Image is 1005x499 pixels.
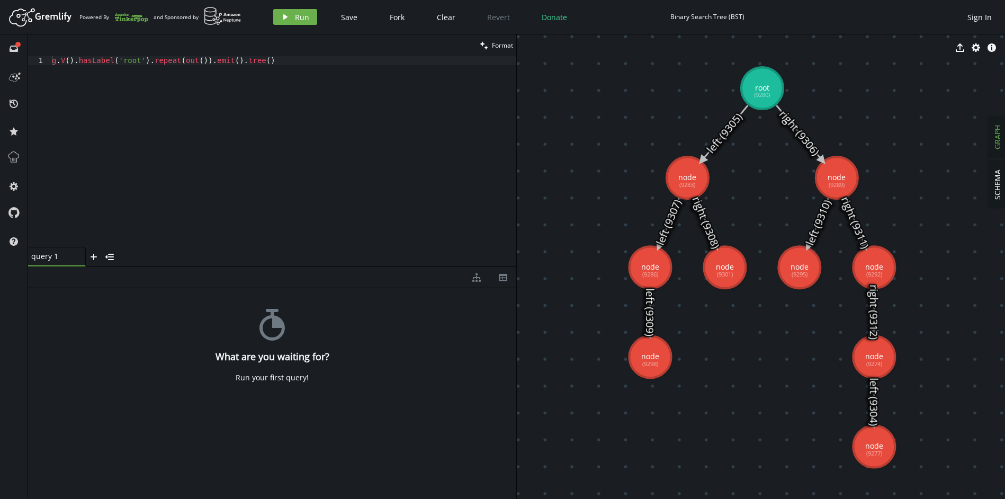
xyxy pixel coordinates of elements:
[670,13,744,21] div: Binary Search Tree (BST)
[643,288,657,336] text: left (9309)
[829,181,845,189] tspan: (9289)
[792,270,807,278] tspan: (9295)
[642,360,658,368] tspan: (9298)
[641,262,659,272] tspan: node
[866,449,882,457] tspan: (9277)
[716,262,734,272] tspan: node
[865,441,883,451] tspan: node
[31,252,74,261] span: query 1
[390,12,405,22] span: Fork
[28,56,50,65] div: 1
[867,378,881,426] text: left (9304)
[754,91,770,99] tspan: (9280)
[865,351,883,361] tspan: node
[295,12,309,22] span: Run
[717,270,733,278] tspan: (9301)
[828,172,846,182] tspan: node
[487,12,510,22] span: Revert
[333,9,365,25] button: Save
[866,360,882,368] tspan: (9274)
[79,8,148,26] div: Powered By
[542,12,567,22] span: Donate
[642,270,658,278] tspan: (9286)
[679,181,695,189] tspan: (9283)
[755,83,769,93] tspan: root
[678,172,696,182] tspan: node
[534,9,575,25] button: Donate
[204,7,241,25] img: AWS Neptune
[791,262,809,272] tspan: node
[962,9,997,25] button: Sign In
[216,351,329,362] h4: What are you waiting for?
[492,41,513,50] span: Format
[479,9,518,25] button: Revert
[341,12,357,22] span: Save
[429,9,463,25] button: Clear
[967,12,992,22] span: Sign In
[865,262,883,272] tspan: node
[992,170,1002,200] span: SCHEMA
[236,373,309,382] div: Run your first query!
[867,284,881,340] text: right (9312)
[154,7,241,27] div: and Sponsored by
[641,351,659,361] tspan: node
[866,270,882,278] tspan: (9292)
[992,125,1002,149] span: GRAPH
[437,12,455,22] span: Clear
[381,9,413,25] button: Fork
[477,34,516,56] button: Format
[273,9,317,25] button: Run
